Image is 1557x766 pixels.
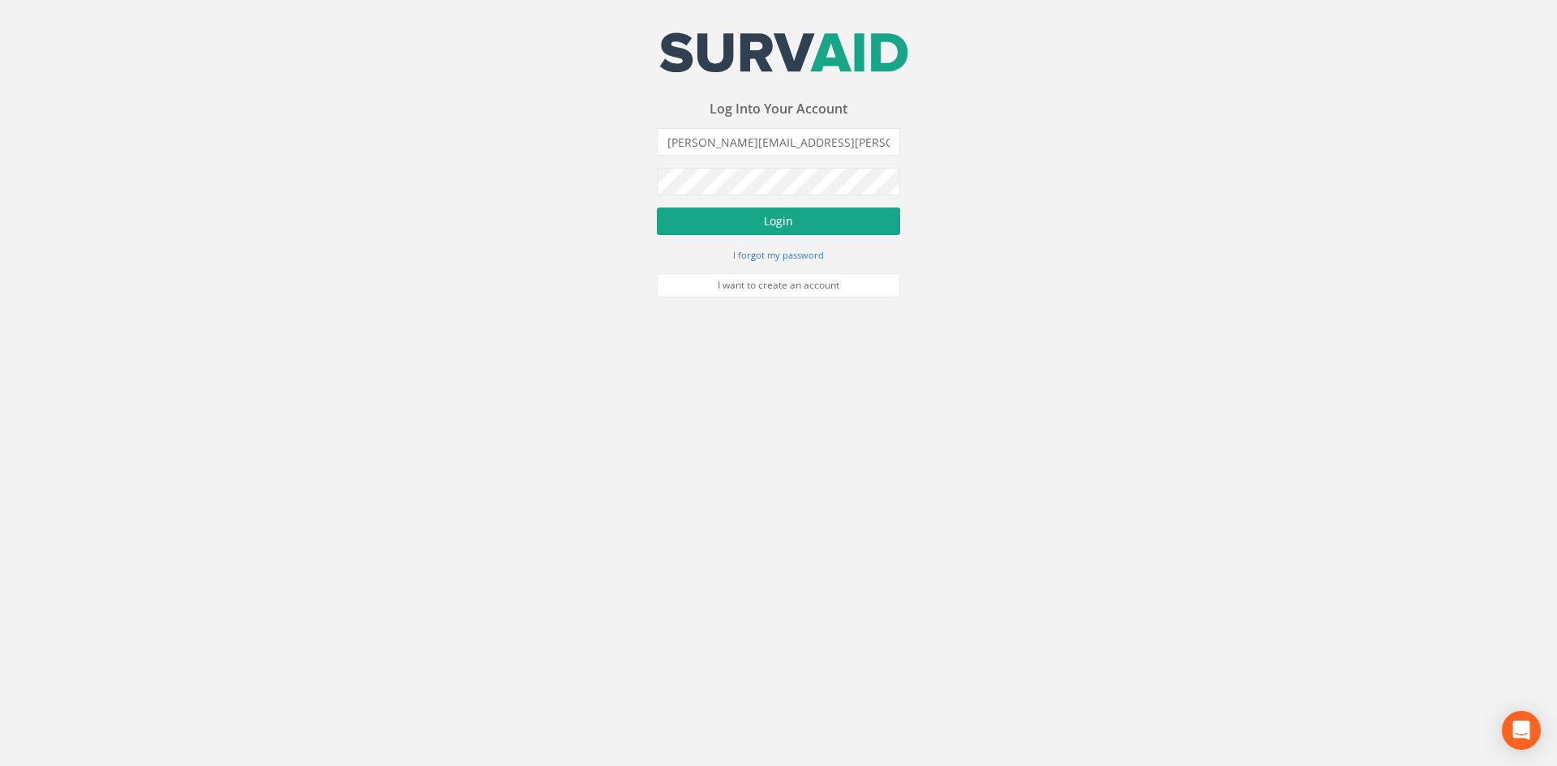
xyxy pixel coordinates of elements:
[733,247,824,262] a: I forgot my password
[657,208,900,235] button: Login
[657,102,900,117] h3: Log Into Your Account
[1502,711,1541,750] div: Open Intercom Messenger
[733,249,824,261] small: I forgot my password
[657,128,900,156] input: Email
[657,273,900,297] a: I want to create an account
